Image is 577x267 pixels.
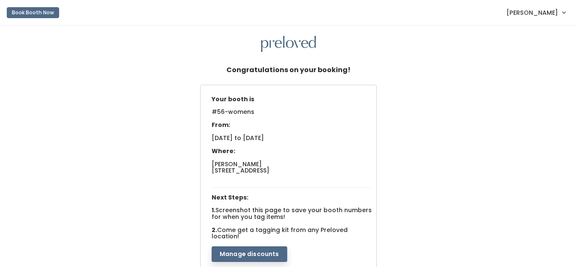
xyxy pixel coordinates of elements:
[7,3,59,22] a: Book Booth Now
[498,3,574,22] a: [PERSON_NAME]
[212,226,348,240] span: Come get a tagging kit from any Preloved location!
[212,147,235,155] span: Where:
[212,95,254,103] span: Your booth is
[226,62,351,78] h5: Congratulations on your booking!
[212,121,230,129] span: From:
[212,108,254,121] span: #56-womens
[212,193,248,202] span: Next Steps:
[261,36,316,52] img: preloved logo
[212,134,264,142] span: [DATE] to [DATE]
[7,7,59,18] button: Book Booth Now
[207,92,376,262] div: 1. 2.
[506,8,558,17] span: [PERSON_NAME]
[212,249,287,258] a: Manage discounts
[212,206,372,221] span: Screenshot this page to save your booth numbers for when you tag items!
[212,160,269,175] span: [PERSON_NAME] [STREET_ADDRESS]
[212,246,287,262] button: Manage discounts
